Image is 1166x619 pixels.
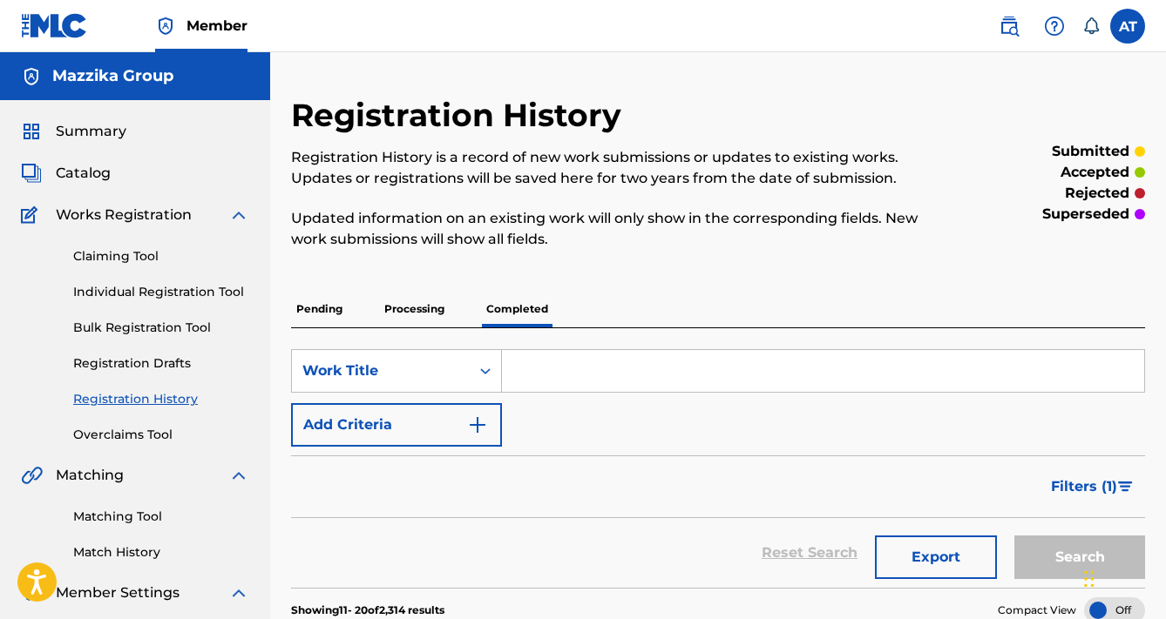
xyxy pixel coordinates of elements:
div: Work Title [302,360,459,381]
div: User Menu [1110,9,1145,44]
iframe: Chat Widget [1079,535,1166,619]
p: Showing 11 - 20 of 2,314 results [291,602,444,618]
img: Works Registration [21,205,44,225]
img: Matching [21,465,43,486]
span: Member [186,16,247,36]
a: Public Search [992,9,1027,44]
a: Registration Drafts [73,354,249,373]
span: Works Registration [56,205,192,225]
form: Search Form [291,349,1145,588]
img: expand [228,205,249,225]
p: accepted [1061,162,1129,183]
h2: Registration History [291,96,630,135]
div: Drag [1084,553,1095,605]
a: Bulk Registration Tool [73,319,249,337]
span: Matching [56,465,124,486]
span: Filters ( 1 ) [1051,476,1117,497]
span: Summary [56,121,126,142]
p: Updated information on an existing work will only show in the corresponding fields. New work subm... [291,208,949,250]
img: Top Rightsholder [155,16,176,37]
span: Catalog [56,163,111,184]
a: Claiming Tool [73,247,249,266]
p: rejected [1065,183,1129,204]
iframe: Resource Center [1117,382,1166,522]
img: expand [228,465,249,486]
span: Member Settings [56,582,180,603]
button: Add Criteria [291,403,502,447]
a: SummarySummary [21,121,126,142]
img: help [1044,16,1065,37]
img: search [999,16,1020,37]
a: CatalogCatalog [21,163,111,184]
div: Notifications [1082,17,1100,35]
p: Pending [291,291,348,327]
img: expand [228,582,249,603]
button: Filters (1) [1041,465,1145,508]
img: Catalog [21,163,42,184]
a: Registration History [73,390,249,408]
p: Processing [379,291,450,327]
div: Help [1037,9,1072,44]
img: 9d2ae6d4665cec9f34b9.svg [467,414,488,435]
img: Accounts [21,66,42,87]
img: MLC Logo [21,13,88,38]
a: Overclaims Tool [73,426,249,444]
a: Individual Registration Tool [73,283,249,301]
p: Registration History is a record of new work submissions or updates to existing works. Updates or... [291,147,949,189]
p: Completed [481,291,553,327]
button: Export [875,535,997,579]
a: Matching Tool [73,508,249,526]
p: submitted [1052,141,1129,162]
a: Match History [73,543,249,562]
h5: Mazzika Group [52,66,173,86]
img: Summary [21,121,42,142]
span: Compact View [998,602,1076,618]
p: superseded [1042,204,1129,225]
